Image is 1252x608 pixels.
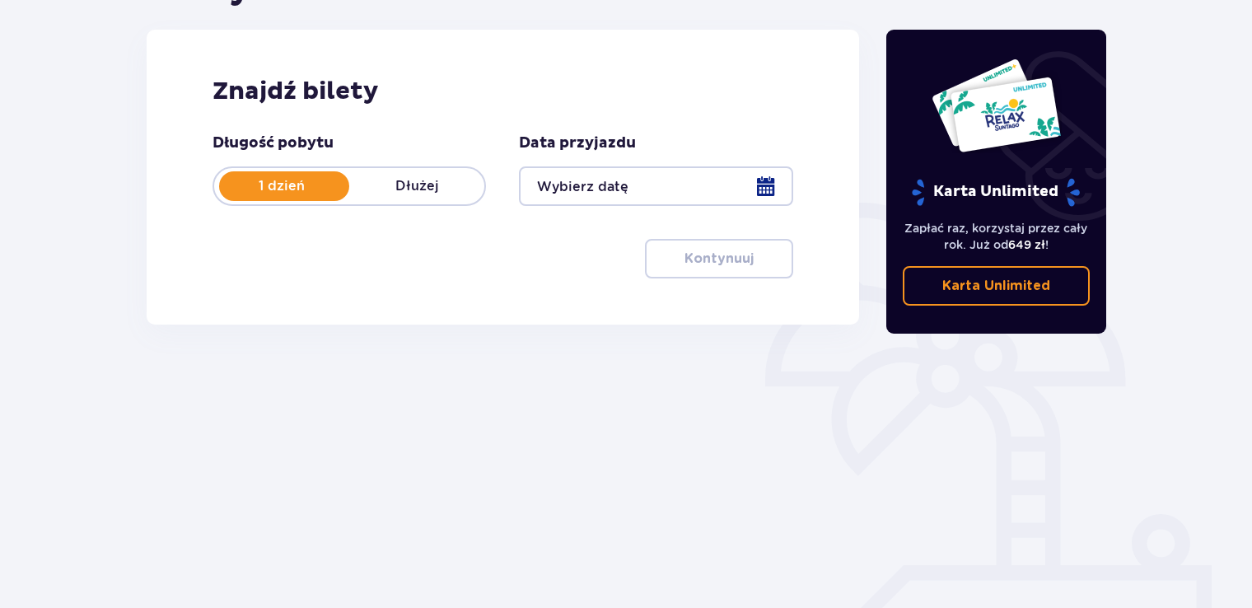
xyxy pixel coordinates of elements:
[684,250,754,268] p: Kontynuuj
[213,76,793,107] h2: Znajdź bilety
[645,239,793,278] button: Kontynuuj
[1008,238,1045,251] span: 649 zł
[942,277,1050,295] p: Karta Unlimited
[931,58,1062,153] img: Dwie karty całoroczne do Suntago z napisem 'UNLIMITED RELAX', na białym tle z tropikalnymi liśćmi...
[214,177,349,195] p: 1 dzień
[903,220,1091,253] p: Zapłać raz, korzystaj przez cały rok. Już od !
[213,133,334,153] p: Długość pobytu
[910,178,1081,207] p: Karta Unlimited
[903,266,1091,306] a: Karta Unlimited
[519,133,636,153] p: Data przyjazdu
[349,177,484,195] p: Dłużej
